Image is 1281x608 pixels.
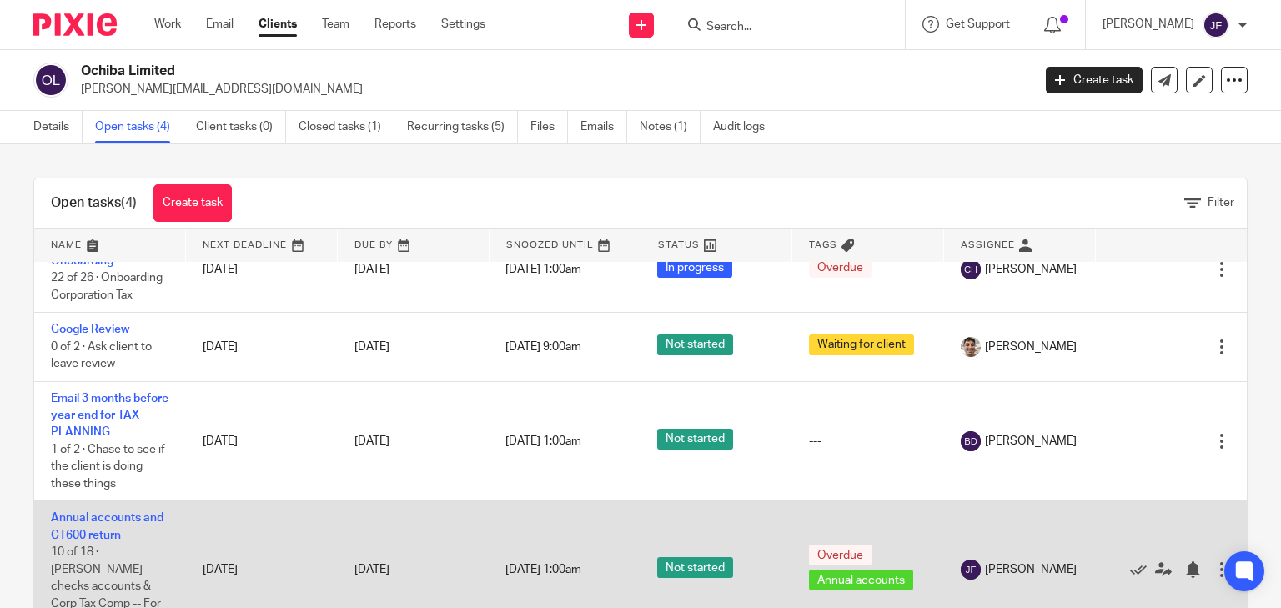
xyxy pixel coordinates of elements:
a: Reports [374,16,416,33]
span: [DATE] [354,435,389,447]
span: [DATE] 1:00am [505,435,581,447]
span: Status [658,240,700,249]
span: [PERSON_NAME] [985,433,1077,450]
img: Pixie [33,13,117,36]
span: [DATE] 1:00am [505,264,581,275]
span: Overdue [809,257,872,278]
span: Not started [657,334,733,355]
span: [PERSON_NAME] [985,261,1077,278]
a: Open tasks (4) [95,111,183,143]
a: Clients [259,16,297,33]
img: PXL_20240409_141816916.jpg [961,337,981,357]
span: [DATE] [354,341,389,353]
span: Filter [1208,197,1234,209]
span: Not started [657,557,733,578]
span: [DATE] 1:00am [505,564,581,575]
p: [PERSON_NAME][EMAIL_ADDRESS][DOMAIN_NAME] [81,81,1021,98]
a: Notes (1) [640,111,701,143]
span: 0 of 2 · Ask client to leave review [51,341,152,370]
a: Files [530,111,568,143]
span: [DATE] [354,264,389,275]
td: [DATE] [186,313,338,381]
td: [DATE] [186,227,338,313]
div: --- [809,433,927,450]
span: 1 of 2 · Chase to see if the client is doing these things [51,444,165,490]
span: Overdue [809,545,872,565]
a: Google Review [51,324,129,335]
img: svg%3E [961,560,981,580]
a: Email 3 months before year end for TAX PLANNING [51,393,168,439]
span: Not started [657,429,733,450]
img: svg%3E [1203,12,1229,38]
a: Audit logs [713,111,777,143]
a: Details [33,111,83,143]
span: Snoozed Until [506,240,594,249]
span: Tags [809,240,837,249]
a: Create task [1046,67,1143,93]
h1: Open tasks [51,194,137,212]
span: (4) [121,196,137,209]
span: [PERSON_NAME] [985,339,1077,355]
span: In progress [657,257,732,278]
a: Email [206,16,234,33]
h2: Ochiba Limited [81,63,833,80]
input: Search [705,20,855,35]
a: Team [322,16,349,33]
img: svg%3E [961,431,981,451]
a: Create task [153,184,232,222]
a: Annual accounts and CT600 return [51,512,163,540]
img: svg%3E [33,63,68,98]
span: Get Support [946,18,1010,30]
a: Mark as done [1130,561,1155,578]
span: [PERSON_NAME] [985,561,1077,578]
a: Closed tasks (1) [299,111,394,143]
span: Annual accounts [809,570,913,590]
a: Recurring tasks (5) [407,111,518,143]
span: [DATE] 9:00am [505,341,581,353]
a: Archimedia Onboarding [51,239,113,267]
img: svg%3E [961,259,981,279]
a: Client tasks (0) [196,111,286,143]
a: Emails [580,111,627,143]
p: [PERSON_NAME] [1103,16,1194,33]
span: [DATE] [354,564,389,575]
span: Waiting for client [809,334,914,355]
a: Settings [441,16,485,33]
span: 22 of 26 · Onboarding Corporation Tax [51,272,163,301]
a: Work [154,16,181,33]
td: [DATE] [186,381,338,501]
